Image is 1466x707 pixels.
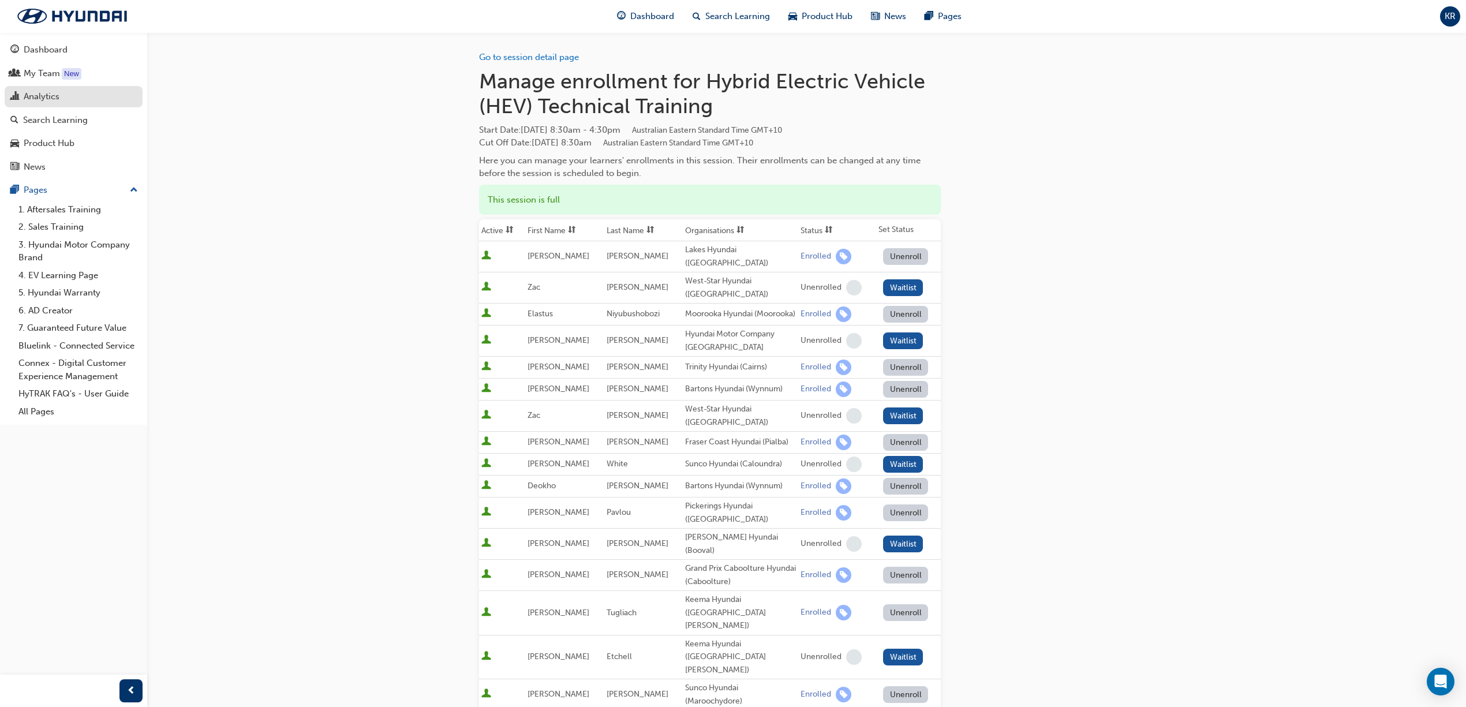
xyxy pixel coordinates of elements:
div: Fraser Coast Hyundai (Pialba) [685,436,796,449]
span: search-icon [693,9,701,24]
button: Pages [5,179,143,201]
button: Waitlist [883,279,923,296]
div: Pages [24,184,47,197]
a: Dashboard [5,39,143,61]
span: learningRecordVerb_NONE-icon [846,408,862,424]
a: guage-iconDashboard [608,5,683,28]
span: Cut Off Date : [DATE] 8:30am [479,137,753,148]
span: Niyubushobozi [607,309,660,319]
span: User is active [481,383,491,395]
div: Enrolled [801,437,831,448]
button: Unenroll [883,248,928,265]
a: news-iconNews [862,5,915,28]
span: [PERSON_NAME] [528,437,589,447]
span: Zac [528,282,540,292]
a: All Pages [14,403,143,421]
button: Unenroll [883,381,928,398]
div: News [24,160,46,174]
span: Etchell [607,652,632,661]
th: Set Status [876,219,940,241]
span: learningRecordVerb_ENROLL-icon [836,435,851,450]
span: [PERSON_NAME] [607,538,668,548]
a: Analytics [5,86,143,107]
span: White [607,459,628,469]
a: 2. Sales Training [14,218,143,236]
span: [PERSON_NAME] [528,608,589,618]
div: Unenrolled [801,335,842,346]
span: learningRecordVerb_NONE-icon [846,536,862,552]
span: [PERSON_NAME] [528,570,589,579]
span: chart-icon [10,92,19,102]
span: learningRecordVerb_NONE-icon [846,333,862,349]
span: Deokho [528,481,556,491]
span: Zac [528,410,540,420]
span: learningRecordVerb_ENROLL-icon [836,249,851,264]
span: news-icon [871,9,880,24]
span: sorting-icon [736,226,745,235]
span: [DATE] 8:30am - 4:30pm [521,125,782,135]
a: pages-iconPages [915,5,971,28]
span: User is active [481,361,491,373]
span: [PERSON_NAME] [528,362,589,372]
span: User is active [481,651,491,663]
span: User is active [481,689,491,700]
span: car-icon [788,9,797,24]
div: Hyundai Motor Company [GEOGRAPHIC_DATA] [685,328,796,354]
span: up-icon [130,183,138,198]
span: [PERSON_NAME] [607,410,668,420]
div: Lakes Hyundai ([GEOGRAPHIC_DATA]) [685,244,796,270]
button: Waitlist [883,536,923,552]
a: car-iconProduct Hub [779,5,862,28]
span: sorting-icon [825,226,833,235]
span: Australian Eastern Standard Time GMT+10 [603,138,753,148]
button: Unenroll [883,504,928,521]
span: [PERSON_NAME] [607,689,668,699]
span: Elastus [528,309,553,319]
span: [PERSON_NAME] [607,384,668,394]
a: 1. Aftersales Training [14,201,143,219]
div: Bartons Hyundai (Wynnum) [685,383,796,396]
a: Search Learning [5,110,143,131]
img: Trak [6,4,139,28]
a: 7. Guaranteed Future Value [14,319,143,337]
div: Sunco Hyundai (Caloundra) [685,458,796,471]
button: Waitlist [883,332,923,349]
span: Australian Eastern Standard Time GMT+10 [632,125,782,135]
div: Enrolled [801,384,831,395]
a: Bluelink - Connected Service [14,337,143,355]
span: User is active [481,410,491,421]
span: news-icon [10,162,19,173]
span: [PERSON_NAME] [528,652,589,661]
span: guage-icon [10,45,19,55]
span: learningRecordVerb_ENROLL-icon [836,360,851,375]
div: Grand Prix Caboolture Hyundai (Caboolture) [685,562,796,588]
span: Product Hub [802,10,852,23]
div: Bartons Hyundai (Wynnum) [685,480,796,493]
th: Toggle SortBy [525,219,604,241]
div: Unenrolled [801,652,842,663]
h1: Manage enrollment for Hybrid Electric Vehicle (HEV) Technical Training [479,69,941,119]
span: User is active [481,607,491,619]
th: Toggle SortBy [604,219,683,241]
div: Trinity Hyundai (Cairns) [685,361,796,374]
span: learningRecordVerb_ENROLL-icon [836,605,851,620]
div: Unenrolled [801,282,842,293]
a: HyTRAK FAQ's - User Guide [14,385,143,403]
a: Go to session detail page [479,52,579,62]
span: learningRecordVerb_NONE-icon [846,280,862,295]
div: West-Star Hyundai ([GEOGRAPHIC_DATA]) [685,403,796,429]
span: learningRecordVerb_ENROLL-icon [836,381,851,397]
span: Tugliach [607,608,637,618]
button: DashboardMy TeamAnalyticsSearch LearningProduct HubNews [5,37,143,179]
div: Open Intercom Messenger [1427,668,1454,695]
span: Start Date : [479,124,941,137]
a: 5. Hyundai Warranty [14,284,143,302]
div: Pickerings Hyundai ([GEOGRAPHIC_DATA]) [685,500,796,526]
span: learningRecordVerb_ENROLL-icon [836,306,851,322]
span: [PERSON_NAME] [607,362,668,372]
span: User is active [481,569,491,581]
th: Toggle SortBy [683,219,798,241]
span: learningRecordVerb_ENROLL-icon [836,478,851,494]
